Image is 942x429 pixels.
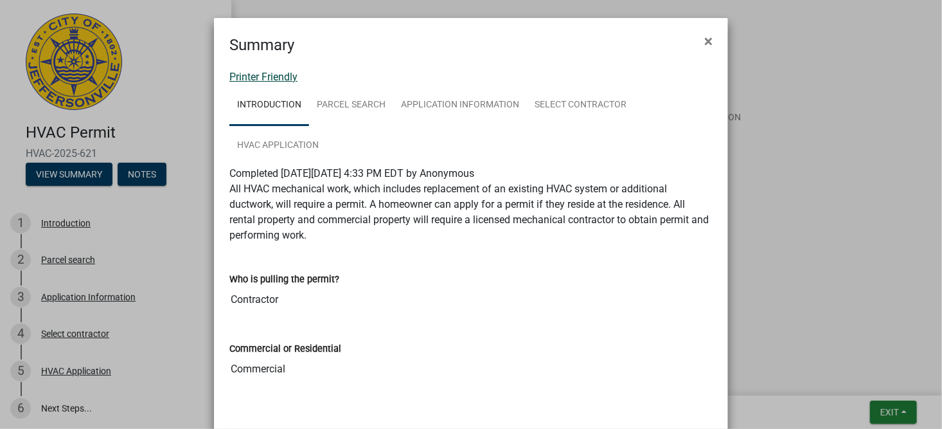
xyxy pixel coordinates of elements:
button: Close [694,23,723,59]
label: Commercial or Residential [229,345,341,354]
a: HVAC Application [229,125,326,167]
span: × [704,32,713,50]
label: Who is pulling the permit? [229,275,339,284]
a: Introduction [229,85,309,126]
a: Parcel search [309,85,393,126]
p: All HVAC mechanical work, which includes replacement of an existing HVAC system or additional duc... [229,181,713,243]
h4: Summary [229,33,294,57]
a: Printer Friendly [229,71,298,83]
a: Select contractor [527,85,634,126]
a: Application Information [393,85,527,126]
span: Completed [DATE][DATE] 4:33 PM EDT by Anonymous [229,167,474,179]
